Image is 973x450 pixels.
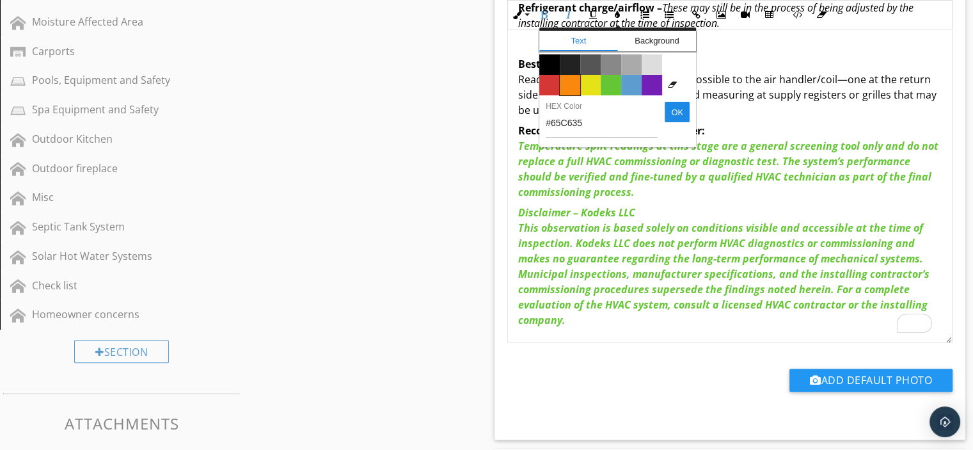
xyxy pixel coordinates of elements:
em: These may still be in the process of being adjusted by the installing contractor at the time of i... [518,1,914,30]
div: Section [74,340,169,363]
div: Misc [32,189,182,205]
button: OK [665,102,690,122]
button: Insert Table [757,3,782,27]
span: Background [618,31,697,51]
p: Readings are measured as close as possible to the air handler/coil—one at the return side and one... [518,56,942,118]
strong: Best Location to Measure: [518,57,651,71]
div: Moisture Affected Area [32,14,182,29]
strong: Recommendation to Builder/Owner: [518,124,705,138]
div: Open Intercom Messenger [929,406,960,437]
button: Add Default Photo [789,369,953,392]
div: Check list [32,278,182,293]
div: Solar Hot Water Systems [32,248,182,264]
label: HEX Color [546,102,658,111]
div: Homeowner concerns [32,307,182,322]
div: Spa Equipment and Safety [32,102,182,117]
button: Code View [785,3,809,27]
div: Outdoor Kitchen [32,131,182,147]
div: Carports [32,44,182,59]
strong: Disclaimer – Kodeks LLC This observation is based solely on conditions visible and accessible at ... [518,205,929,327]
strong: Temperature split readings at this stage are a general screening tool only and do not replace a f... [518,139,938,199]
div: Pools, Equipment and Safety [32,72,182,88]
button: Insert Image (Ctrl+P) [709,3,733,27]
div: Outdoor fireplace [32,161,182,176]
button: Clear Formatting [809,3,834,27]
button: Insert Video [733,3,757,27]
span: Text [539,31,618,51]
input: HEX Color [546,107,658,138]
span: Clear Formatting [662,75,683,95]
div: Septic Tank System [32,219,182,234]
